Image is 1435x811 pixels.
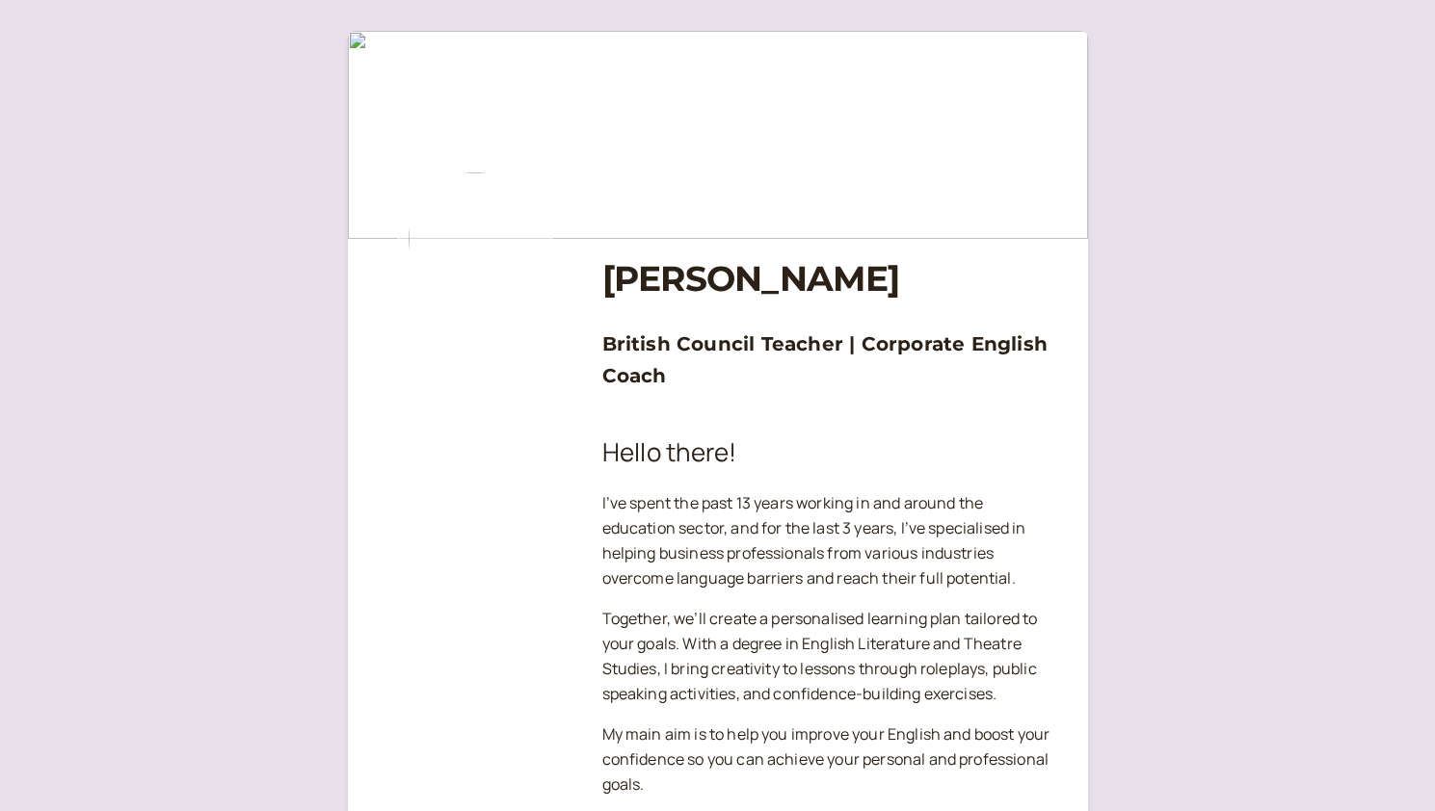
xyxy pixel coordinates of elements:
[602,722,1057,798] p: My main aim is to help you improve your English and boost your confidence so you can achieve your...
[602,491,1057,591] p: I’ve spent the past 13 years working in and around the education sector, and for the last 3 years...
[602,258,1057,300] h1: [PERSON_NAME]
[602,433,1057,472] h2: Hello there!
[602,328,1057,391] h3: British Council Teacher | Corporate English Coach
[602,607,1057,707] p: Together, we’ll create a personalised learning plan tailored to your goals. With a degree in Engl...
